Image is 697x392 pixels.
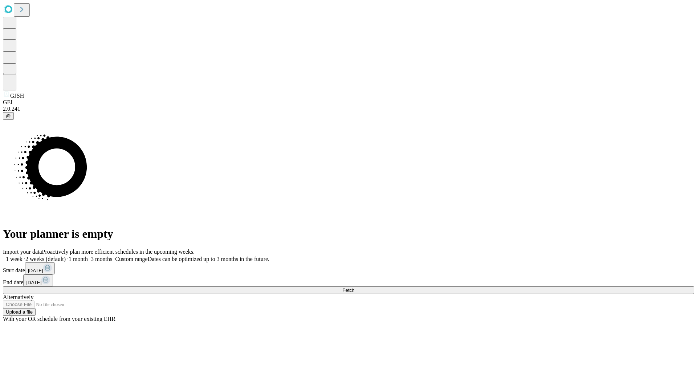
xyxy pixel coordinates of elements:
div: End date [3,274,694,286]
h1: Your planner is empty [3,227,694,241]
div: 2.0.241 [3,106,694,112]
span: 1 month [69,256,88,262]
span: @ [6,113,11,119]
span: [DATE] [28,268,43,273]
span: [DATE] [26,280,41,285]
button: [DATE] [23,274,53,286]
span: 1 week [6,256,23,262]
span: Dates can be optimized up to 3 months in the future. [148,256,269,262]
button: [DATE] [25,262,55,274]
span: GJSH [10,93,24,99]
span: Custom range [115,256,147,262]
button: Upload a file [3,308,36,316]
button: @ [3,112,14,120]
span: Alternatively [3,294,33,300]
span: 2 weeks (default) [25,256,66,262]
span: Proactively plan more efficient schedules in the upcoming weeks. [42,249,195,255]
span: Fetch [342,287,354,293]
div: GEI [3,99,694,106]
span: 3 months [91,256,112,262]
span: With your OR schedule from your existing EHR [3,316,115,322]
div: Start date [3,262,694,274]
button: Fetch [3,286,694,294]
span: Import your data [3,249,42,255]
